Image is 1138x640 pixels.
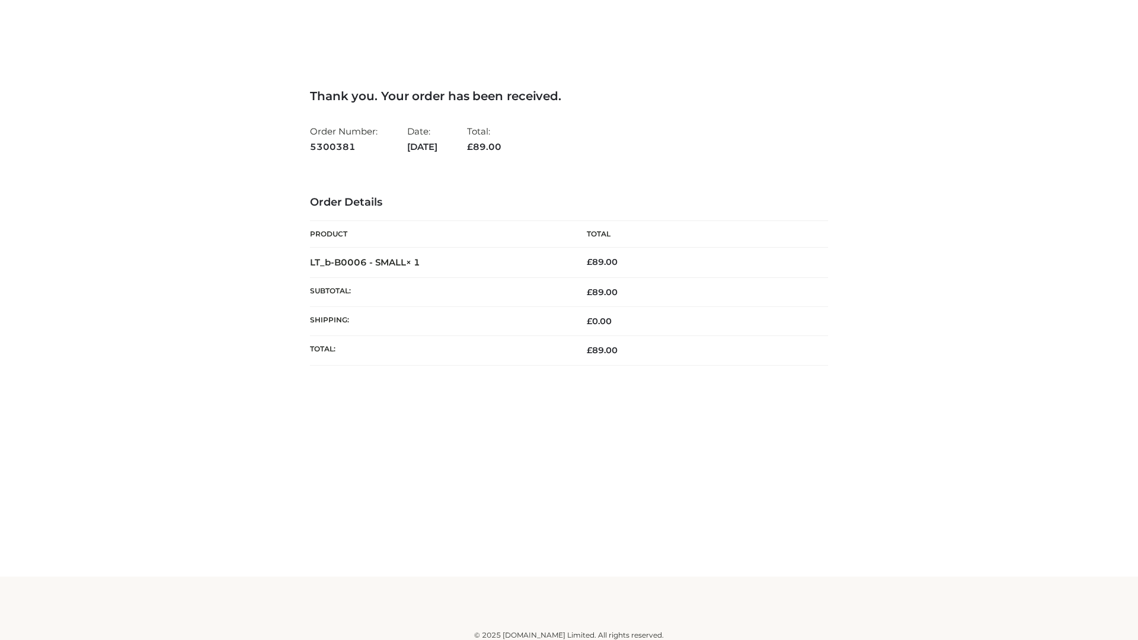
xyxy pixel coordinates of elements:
[310,336,569,365] th: Total:
[310,307,569,336] th: Shipping:
[310,196,828,209] h3: Order Details
[407,121,437,157] li: Date:
[310,257,420,268] strong: LT_b-B0006 - SMALL
[467,141,473,152] span: £
[587,257,592,267] span: £
[587,287,592,297] span: £
[587,287,618,297] span: 89.00
[406,257,420,268] strong: × 1
[587,316,612,327] bdi: 0.00
[467,141,501,152] span: 89.00
[587,345,592,356] span: £
[310,121,378,157] li: Order Number:
[587,257,618,267] bdi: 89.00
[587,345,618,356] span: 89.00
[310,277,569,306] th: Subtotal:
[587,316,592,327] span: £
[569,221,828,248] th: Total
[310,139,378,155] strong: 5300381
[407,139,437,155] strong: [DATE]
[467,121,501,157] li: Total:
[310,89,828,103] h3: Thank you. Your order has been received.
[310,221,569,248] th: Product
